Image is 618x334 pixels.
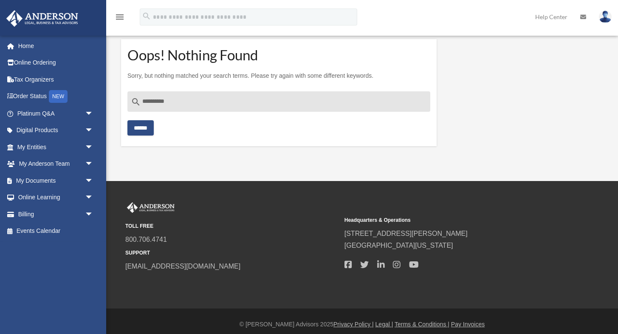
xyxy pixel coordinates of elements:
a: Order StatusNEW [6,88,106,105]
a: My Anderson Teamarrow_drop_down [6,156,106,173]
a: Home [6,37,102,54]
p: Sorry, but nothing matched your search terms. Please try again with some different keywords. [127,71,430,81]
a: Pay Invoices [451,321,485,328]
span: arrow_drop_down [85,105,102,122]
span: arrow_drop_down [85,172,102,190]
a: [STREET_ADDRESS][PERSON_NAME] [344,230,468,237]
a: My Documentsarrow_drop_down [6,172,106,189]
a: [GEOGRAPHIC_DATA][US_STATE] [344,242,453,249]
span: arrow_drop_down [85,206,102,223]
a: 800.706.4741 [125,236,167,243]
img: Anderson Advisors Platinum Portal [125,202,176,213]
a: My Entitiesarrow_drop_down [6,139,106,156]
small: TOLL FREE [125,222,339,231]
span: arrow_drop_down [85,156,102,173]
a: Billingarrow_drop_down [6,206,106,223]
div: NEW [49,90,68,103]
a: Tax Organizers [6,71,106,88]
i: search [142,11,151,21]
a: Legal | [375,321,393,328]
img: User Pic [599,11,612,23]
a: Privacy Policy | [333,321,374,328]
small: Headquarters & Operations [344,216,558,225]
a: Digital Productsarrow_drop_down [6,122,106,139]
span: arrow_drop_down [85,122,102,139]
i: menu [115,12,125,22]
img: Anderson Advisors Platinum Portal [4,10,81,27]
a: Online Learningarrow_drop_down [6,189,106,206]
a: [EMAIL_ADDRESS][DOMAIN_NAME] [125,263,240,270]
a: Events Calendar [6,223,106,240]
a: Platinum Q&Aarrow_drop_down [6,105,106,122]
h1: Oops! Nothing Found [127,50,430,60]
i: search [131,97,141,107]
span: arrow_drop_down [85,189,102,207]
a: Online Ordering [6,54,106,71]
a: Terms & Conditions | [395,321,449,328]
span: arrow_drop_down [85,139,102,156]
a: menu [115,15,125,22]
small: SUPPORT [125,249,339,258]
div: © [PERSON_NAME] Advisors 2025 [106,319,618,330]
